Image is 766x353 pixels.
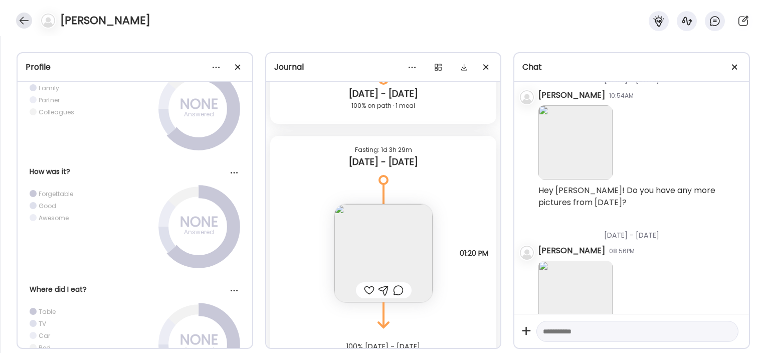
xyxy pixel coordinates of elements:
span: 01:20 PM [460,249,488,258]
img: images%2FYIRYFv60Behs3B8ONrdmz2I0im53%2FGzfZ9rB7DDZjMqpWajeI%2FKqxwtdnt8d2jT25B7pa7_240 [334,204,433,302]
div: Where did I eat? [30,284,240,295]
div: How was it? [30,166,240,177]
div: Car [39,331,50,340]
div: 08:56PM [609,247,635,256]
div: Family [39,84,59,92]
div: [PERSON_NAME] [538,89,605,101]
div: Chat [522,61,741,73]
div: Answered [174,226,224,238]
div: Profile [26,61,244,73]
div: Colleagues [39,108,74,116]
div: Bed [39,343,51,352]
div: Fasting: 1d 3h 29m [278,144,489,156]
div: 100% on path · 1 meal [278,100,489,112]
div: [DATE] - [DATE] [278,156,489,168]
div: 100% [DATE] - [DATE] [266,342,501,350]
div: TV [39,319,46,328]
div: [PERSON_NAME] [538,245,605,257]
img: bg-avatar-default.svg [520,246,534,260]
img: bg-avatar-default.svg [520,90,534,104]
div: NONE [174,334,224,346]
div: NONE [174,216,224,228]
div: NONE [174,98,224,110]
img: bg-avatar-default.svg [41,14,55,28]
div: Answered [174,108,224,120]
div: Journal [274,61,493,73]
div: 10:54AM [609,91,634,100]
div: Table [39,307,56,316]
div: Partner [39,96,60,104]
div: Awesome [39,214,69,222]
img: images%2FYIRYFv60Behs3B8ONrdmz2I0im53%2FhhFvdUQ4CV3cCY63OzUh%2FBDb9FA1t4IoMHdGoMGRi_240 [538,261,613,335]
div: Hey [PERSON_NAME]! Do you have any more pictures from [DATE]? [538,185,741,209]
div: Good [39,202,56,210]
div: [DATE] - [DATE] [278,88,489,100]
div: Forgettable [39,190,73,198]
h4: [PERSON_NAME] [60,13,150,29]
div: [DATE] - [DATE] [538,218,741,245]
img: images%2FYIRYFv60Behs3B8ONrdmz2I0im53%2FfbLjNgmI5cEpw5oy0ykG%2Fz984TIB7k7MGW63bS8MN_240 [538,105,613,180]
